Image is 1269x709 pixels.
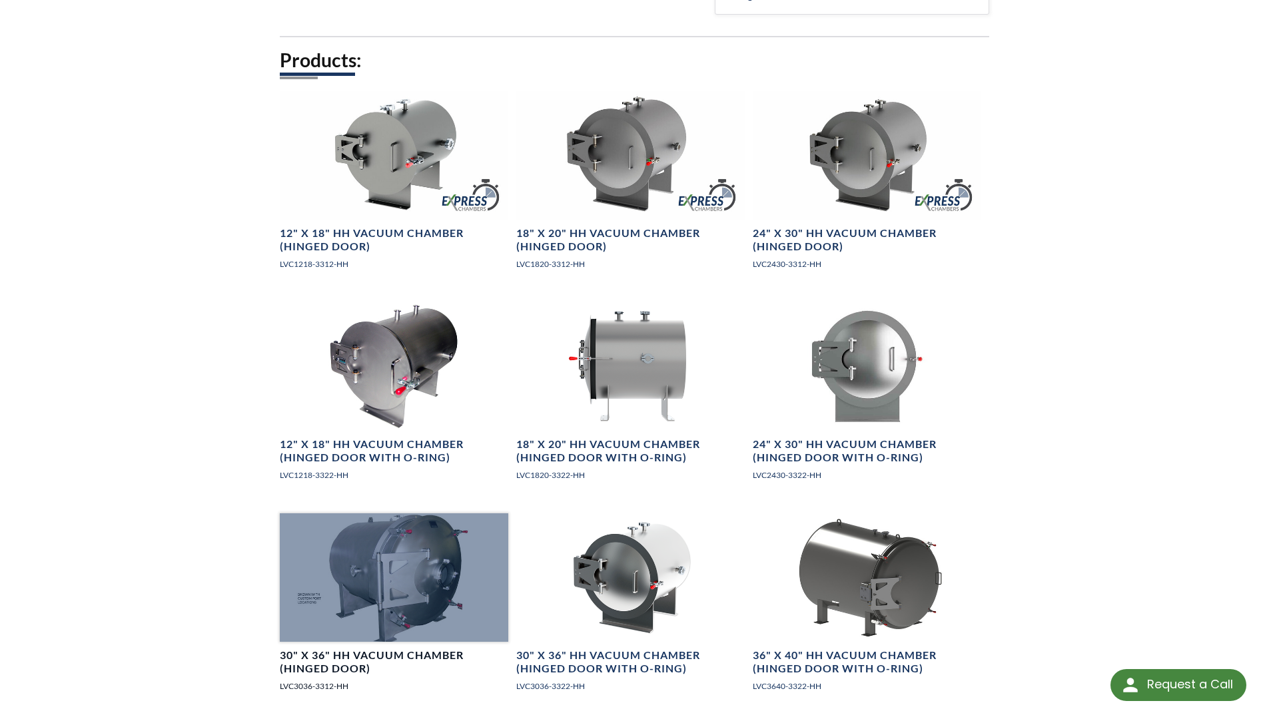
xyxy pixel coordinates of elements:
h4: 30" X 36" HH Vacuum Chamber (Hinged Door with O-ring) [516,648,745,676]
h4: 12" X 18" HH Vacuum Chamber (Hinged Door with O-ring) [280,437,508,465]
h4: 24" X 30" HH Vacuum Chamber (Hinged Door) [753,226,981,254]
div: Request a Call [1147,669,1233,700]
h4: 18" X 20" HH Vacuum Chamber (Hinged Door with O-ring) [516,437,745,465]
h4: 12" X 18" HH Vacuum Chamber (Hinged Door) [280,226,508,254]
div: Request a Call [1110,669,1246,701]
p: LVC2430-3322-HH [753,469,981,481]
a: LVC1218-3322-HH, angled view12" X 18" HH Vacuum Chamber (Hinged Door with O-ring)LVC1218-3322-HH [280,302,508,492]
h4: 24" X 30" HH Vacuum Chamber (Hinged Door with O-ring) [753,437,981,465]
h4: 18" X 20" HH Vacuum Chamber (Hinged Door) [516,226,745,254]
p: LVC3036-3312-HH [280,680,508,692]
p: LVC3036-3322-HH [516,680,745,692]
p: LVC1218-3322-HH [280,469,508,481]
a: LVC1820-3312-HH Horizontal Express Chamber, angled view18" X 20" HH Vacuum Chamber (Hinged Door)L... [516,91,745,281]
p: LVC1218-3312-HH [280,258,508,270]
p: LVC3640-3322-HH [753,680,981,692]
h4: 36" X 40" HH Vacuum Chamber (Hinged Door with O-ring) [753,648,981,676]
a: LVC2430-3322-HH Vacuum Chamber, front view24" X 30" HH Vacuum Chamber (Hinged Door with O-ring)LV... [753,302,981,492]
p: LVC1820-3312-HH [516,258,745,270]
a: LVC2430-3312-HH Horizontal Express Chamber, angled view24" X 30" HH Vacuum Chamber (Hinged Door)L... [753,91,981,281]
a: LVC1218-3312-HH Express Chamber, side view12" X 18" HH Vacuum Chamber (Hinged Door)LVC1218-3312-HH [280,91,508,281]
a: LVC1820-3322-HH Horizontal Vacuum Chamber, side view18" X 20" HH Vacuum Chamber (Hinged Door with... [516,302,745,492]
p: LVC2430-3312-HH [753,258,981,270]
h4: 30" X 36" HH Vacuum Chamber (Hinged Door) [280,648,508,676]
h2: Products: [280,48,990,73]
a: LVC2430-3322-HH Horizontal Vacuum Chamber Hinged Door, right side angle view30" X 36" HH Vacuum C... [516,513,745,703]
p: LVC1820-3322-HH [516,469,745,481]
a: Horizontal High Vacuum Chamber, left side angle view30" X 36" HH Vacuum Chamber (Hinged Door)LVC3... [280,513,508,703]
a: 36" X 40" HH VACUUM CHAMBER Left view36" X 40" HH Vacuum Chamber (Hinged Door with O-ring)LVC3640... [753,513,981,703]
img: round button [1120,674,1141,696]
